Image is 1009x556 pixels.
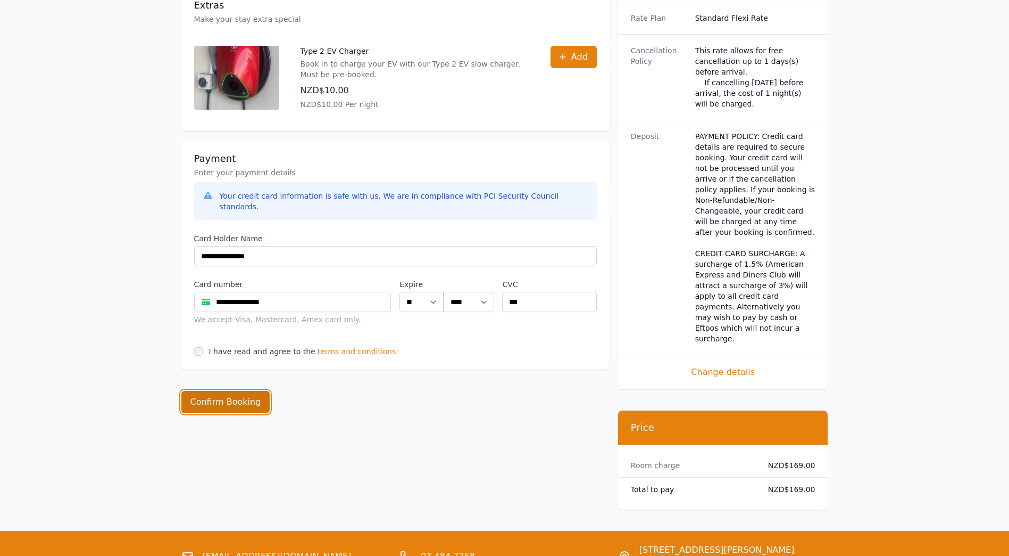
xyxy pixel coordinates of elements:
[551,46,597,68] button: Add
[571,51,588,63] span: Add
[760,460,815,471] dd: NZD$169.00
[301,99,529,110] p: NZD$10.00 Per night
[631,45,687,109] dt: Cancellation Policy
[502,279,596,290] label: CVC
[631,460,751,471] dt: Room charge
[301,84,529,97] p: NZD$10.00
[194,279,391,290] label: Card number
[444,279,494,290] label: .
[631,421,815,434] h3: Price
[318,346,396,357] span: terms and conditions
[209,347,315,356] label: I have read and agree to the
[695,45,815,109] div: This rate allows for free cancellation up to 1 days(s) before arrival. If cancelling [DATE] befor...
[301,59,529,80] p: Book in to charge your EV with our Type 2 EV slow charger. Must be pre-booked.
[194,14,597,24] p: Make your stay extra special
[631,13,687,23] dt: Rate Plan
[181,391,270,413] button: Confirm Booking
[194,167,597,178] p: Enter your payment details
[760,484,815,495] dd: NZD$169.00
[194,46,279,110] img: Type 2 EV Charger
[631,366,815,379] span: Change details
[695,13,815,23] dd: Standard Flexi Rate
[631,131,687,344] dt: Deposit
[695,131,815,344] dd: PAYMENT POLICY: Credit card details are required to secure booking. Your credit card will not be ...
[194,233,597,244] label: Card Holder Name
[194,314,391,325] div: We accept Visa, Mastercard, Amex card only.
[301,46,529,56] p: Type 2 EV Charger
[399,279,444,290] label: Expire
[194,152,597,165] h3: Payment
[631,484,751,495] dt: Total to pay
[220,191,588,212] div: Your credit card information is safe with us. We are in compliance with PCI Security Council stan...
